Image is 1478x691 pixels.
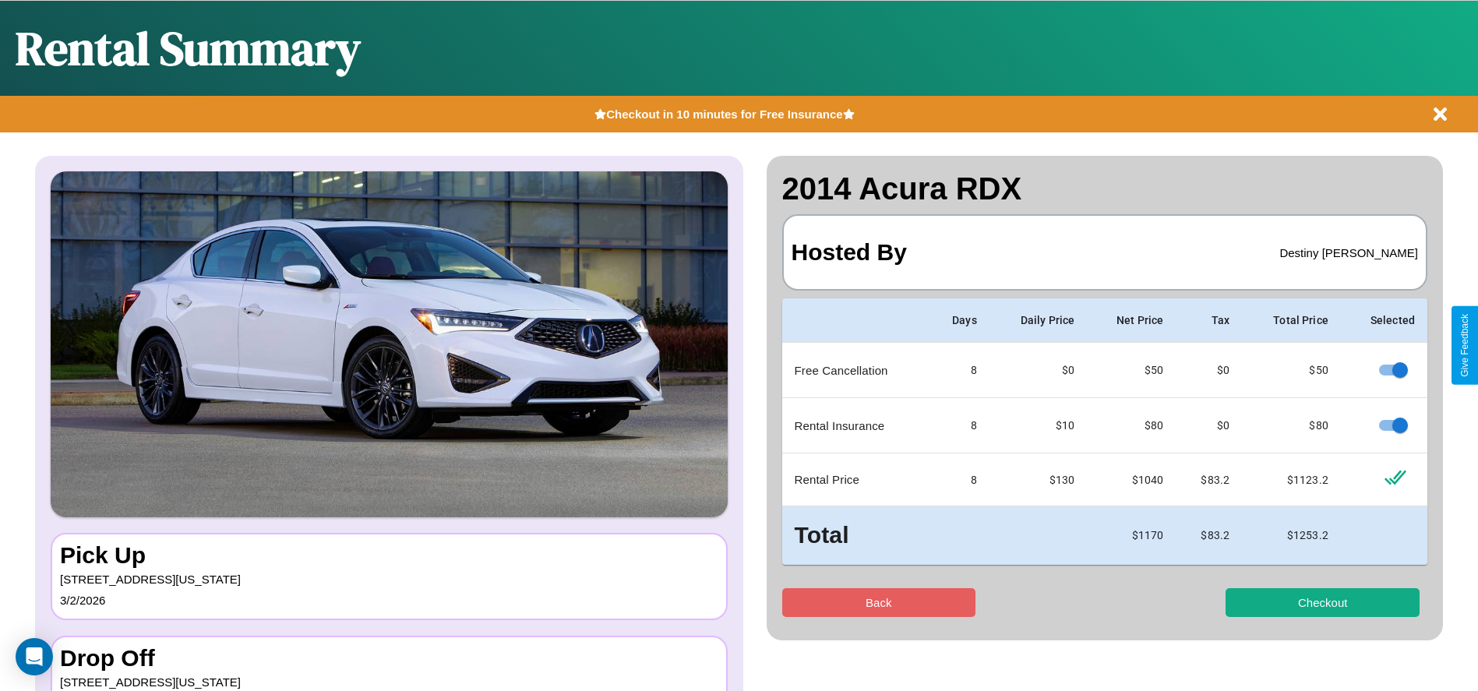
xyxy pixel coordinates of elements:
th: Daily Price [989,298,1087,343]
p: Rental Insurance [795,415,916,436]
td: $0 [989,343,1087,398]
td: $10 [989,398,1087,453]
td: $ 83.2 [1176,453,1242,506]
td: 8 [928,453,989,506]
h3: Hosted By [792,224,907,281]
td: $ 50 [1242,343,1341,398]
b: Checkout in 10 minutes for Free Insurance [606,108,842,121]
td: $0 [1176,398,1242,453]
th: Selected [1341,298,1427,343]
th: Days [928,298,989,343]
p: Free Cancellation [795,360,916,381]
td: $ 80 [1087,398,1176,453]
h3: Total [795,519,916,552]
button: Checkout [1226,588,1420,617]
th: Tax [1176,298,1242,343]
div: Open Intercom Messenger [16,638,53,675]
h3: Pick Up [60,542,718,569]
td: $0 [1176,343,1242,398]
td: $ 80 [1242,398,1341,453]
h2: 2014 Acura RDX [782,171,1428,206]
p: Destiny [PERSON_NAME] [1279,242,1418,263]
td: $ 1170 [1087,506,1176,565]
td: $ 130 [989,453,1087,506]
p: 3 / 2 / 2026 [60,590,718,611]
td: $ 1040 [1087,453,1176,506]
h3: Drop Off [60,645,718,672]
button: Back [782,588,976,617]
td: 8 [928,343,989,398]
td: $ 83.2 [1176,506,1242,565]
td: 8 [928,398,989,453]
p: Rental Price [795,469,916,490]
th: Net Price [1087,298,1176,343]
th: Total Price [1242,298,1341,343]
h1: Rental Summary [16,16,361,80]
p: [STREET_ADDRESS][US_STATE] [60,569,718,590]
div: Give Feedback [1459,314,1470,377]
table: simple table [782,298,1428,565]
td: $ 50 [1087,343,1176,398]
td: $ 1123.2 [1242,453,1341,506]
td: $ 1253.2 [1242,506,1341,565]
